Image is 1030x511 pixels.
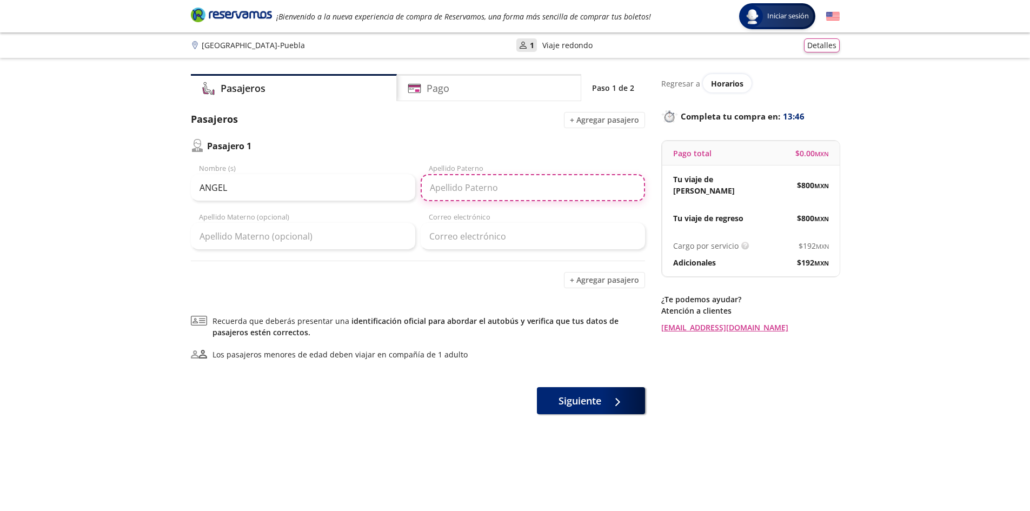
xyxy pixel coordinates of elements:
button: Detalles [804,38,840,52]
span: $ 192 [799,240,829,251]
small: MXN [816,242,829,250]
button: Siguiente [537,387,645,414]
input: Nombre (s) [191,174,415,201]
span: Horarios [711,78,743,89]
span: Iniciar sesión [763,11,813,22]
span: Recuerda que deberás presentar una [212,315,645,338]
span: 13:46 [783,110,805,123]
input: Apellido Paterno [421,174,645,201]
button: English [826,10,840,23]
p: Tu viaje de [PERSON_NAME] [673,174,751,196]
span: $ 192 [797,257,829,268]
a: [EMAIL_ADDRESS][DOMAIN_NAME] [661,322,840,333]
p: Pago total [673,148,712,159]
button: + Agregar pasajero [564,272,645,288]
small: MXN [814,215,829,223]
p: Regresar a [661,78,700,89]
h4: Pago [427,81,449,96]
p: Tu viaje de regreso [673,213,743,224]
p: Completa tu compra en : [661,109,840,124]
p: Adicionales [673,257,716,268]
p: Atención a clientes [661,305,840,316]
p: Pasajero 1 [207,140,251,152]
i: Brand Logo [191,6,272,23]
input: Apellido Materno (opcional) [191,223,415,250]
p: [GEOGRAPHIC_DATA] - Puebla [202,39,305,51]
p: 1 [530,39,534,51]
div: Regresar a ver horarios [661,74,840,92]
h4: Pasajeros [221,81,265,96]
span: $ 800 [797,180,829,191]
div: Los pasajeros menores de edad deben viajar en compañía de 1 adulto [212,349,468,360]
a: Brand Logo [191,6,272,26]
small: MXN [815,150,829,158]
p: Paso 1 de 2 [592,82,634,94]
span: $ 800 [797,213,829,224]
a: identificación oficial para abordar el autobús y verifica que tus datos de pasajeros estén correc... [212,316,619,337]
p: Pasajeros [191,112,238,128]
input: Correo electrónico [421,223,645,250]
span: Siguiente [559,394,601,408]
p: Cargo por servicio [673,240,739,251]
em: ¡Bienvenido a la nueva experiencia de compra de Reservamos, una forma más sencilla de comprar tus... [276,11,651,22]
small: MXN [814,182,829,190]
p: Viaje redondo [542,39,593,51]
p: ¿Te podemos ayudar? [661,294,840,305]
span: $ 0.00 [795,148,829,159]
button: + Agregar pasajero [564,112,645,128]
small: MXN [814,259,829,267]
